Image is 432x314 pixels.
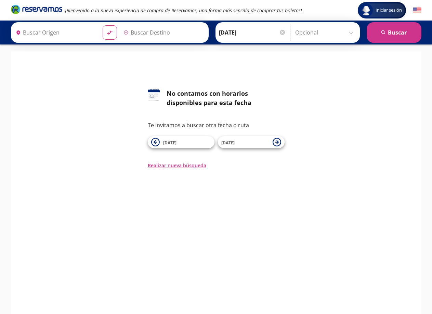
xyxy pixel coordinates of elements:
[413,6,421,15] button: English
[121,24,205,41] input: Buscar Destino
[221,140,235,146] span: [DATE]
[11,4,62,16] a: Brand Logo
[295,24,356,41] input: Opcional
[11,4,62,14] i: Brand Logo
[373,7,405,14] span: Iniciar sesión
[163,140,176,146] span: [DATE]
[65,7,302,14] em: ¡Bienvenido a la nueva experiencia de compra de Reservamos, una forma más sencilla de comprar tus...
[219,24,286,41] input: Elegir Fecha
[218,136,285,148] button: [DATE]
[148,136,214,148] button: [DATE]
[13,24,97,41] input: Buscar Origen
[148,121,285,129] p: Te invitamos a buscar otra fecha o ruta
[148,162,206,169] button: Realizar nueva búsqueda
[167,89,285,107] div: No contamos con horarios disponibles para esta fecha
[367,22,421,43] button: Buscar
